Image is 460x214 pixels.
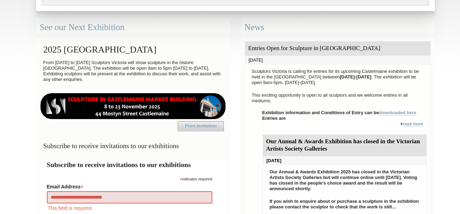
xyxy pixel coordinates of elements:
[248,91,427,105] p: This exciting opportunity is open to all sculptors and we welcome entries in all mediums.
[47,175,212,182] div: indicates required
[40,139,226,153] h3: Subscribe to receive invitations to our exhibitions
[47,182,212,190] label: Email Address
[266,167,423,193] p: Our Annual & Awards Exhibition 2025 has closed in the Victorian Artists Society Galleries but wil...
[47,204,212,212] div: This field is required.
[340,74,371,80] strong: [DATE]-[DATE]
[36,18,230,37] div: See our Next Exhibition
[40,58,226,84] p: From [DATE] to [DATE] Sculptors Victoria will show sculpture in the historic [GEOGRAPHIC_DATA]. T...
[379,110,416,116] a: downloaded here
[245,56,431,65] div: [DATE]
[266,197,423,212] p: If you wish to enquire about or purchase a sculpture in the exhibition please contact the sculpto...
[178,121,224,131] a: Print Invitation
[263,134,427,156] div: Our Annual & Awards Exhibition has closed in the Victorian Artists Society Galleries
[40,41,226,58] h2: 2025 [GEOGRAPHIC_DATA]
[263,156,427,165] div: [DATE]
[47,160,219,170] h2: Subscribe to receive invitations to our exhibitions
[248,67,427,87] p: Sculptors Victoria is calling for entries for its upcoming Castelmaine exhibition to be held in t...
[262,110,417,116] strong: Exhibition information and Conditions of Entry can be
[241,18,435,37] div: News
[40,93,226,119] img: castlemaine-ldrbd25v2.png
[245,41,431,56] div: Entries Open for Sculpture in [GEOGRAPHIC_DATA]
[262,121,427,131] div: +
[403,122,423,127] a: read more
